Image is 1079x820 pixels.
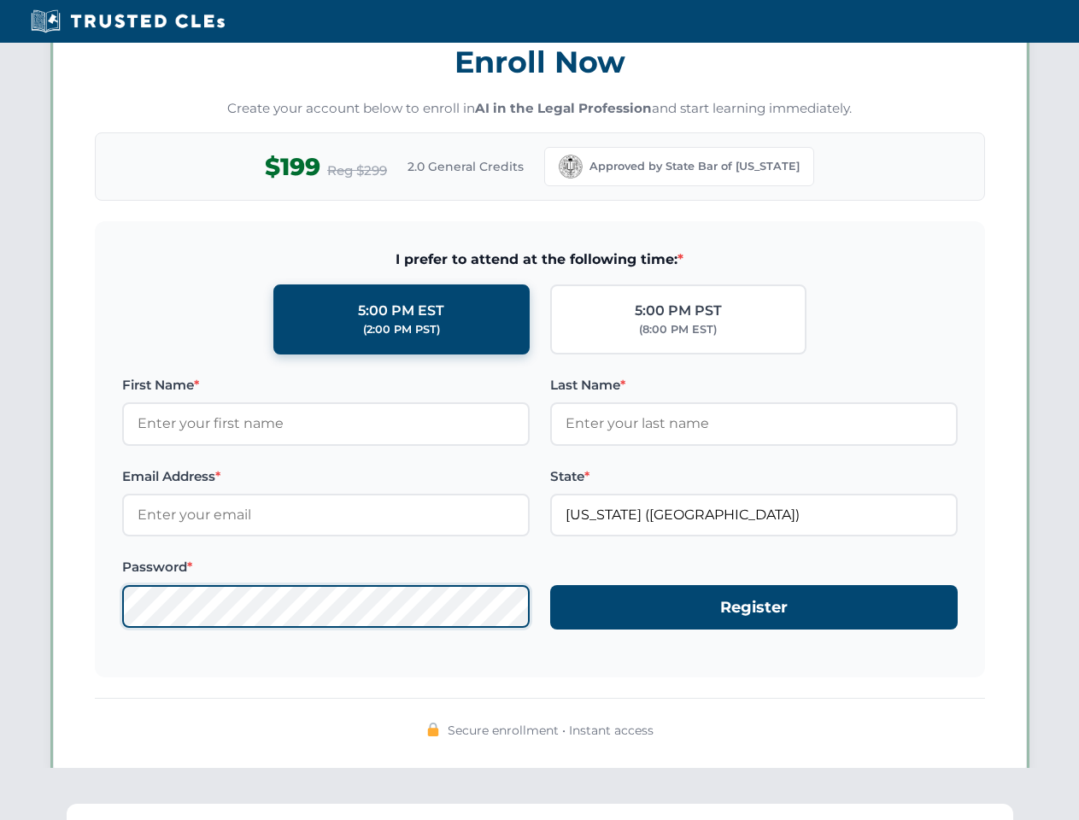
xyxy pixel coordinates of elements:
input: Enter your first name [122,402,530,445]
h3: Enroll Now [95,35,985,89]
label: Last Name [550,375,958,395]
div: 5:00 PM PST [635,300,722,322]
input: California (CA) [550,494,958,536]
input: Enter your email [122,494,530,536]
button: Register [550,585,958,630]
span: 2.0 General Credits [408,157,524,176]
input: Enter your last name [550,402,958,445]
label: Password [122,557,530,577]
span: $199 [265,148,320,186]
strong: AI in the Legal Profession [475,100,652,116]
label: First Name [122,375,530,395]
div: (2:00 PM PST) [363,321,440,338]
img: California Bar [559,155,583,179]
img: 🔒 [426,723,440,736]
span: Approved by State Bar of [US_STATE] [589,158,800,175]
label: Email Address [122,466,530,487]
div: 5:00 PM EST [358,300,444,322]
p: Create your account below to enroll in and start learning immediately. [95,99,985,119]
span: I prefer to attend at the following time: [122,249,958,271]
span: Reg $299 [327,161,387,181]
img: Trusted CLEs [26,9,230,34]
div: (8:00 PM EST) [639,321,717,338]
span: Secure enrollment • Instant access [448,721,654,740]
label: State [550,466,958,487]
